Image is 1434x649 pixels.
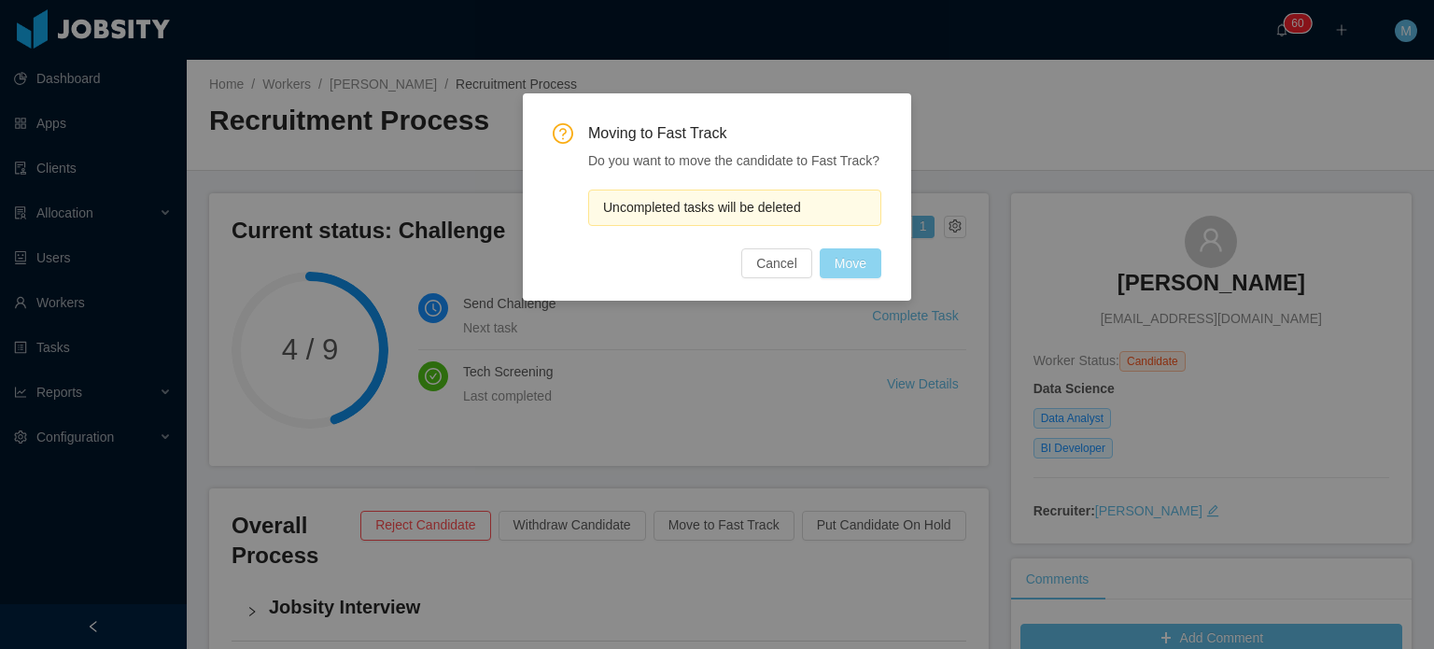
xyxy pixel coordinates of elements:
text: Do you want to move the candidate to Fast Track? [588,153,879,168]
span: Uncompleted tasks will be deleted [603,200,801,215]
button: Move [820,248,881,278]
i: icon: question-circle [553,123,573,144]
span: Moving to Fast Track [588,123,881,144]
button: Cancel [741,248,812,278]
